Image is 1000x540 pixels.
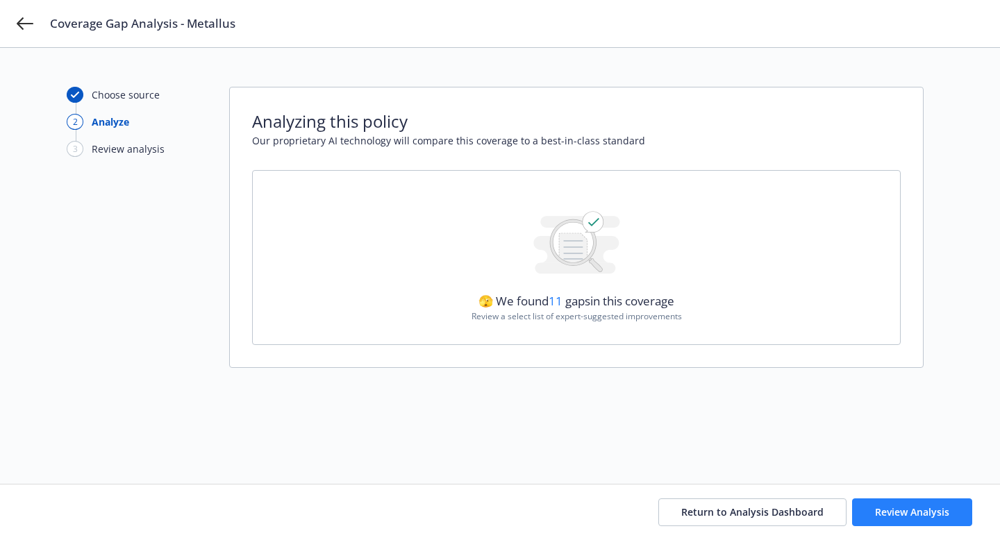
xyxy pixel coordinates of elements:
[478,293,674,309] span: 🫣 We found gaps in this coverage
[549,293,562,309] span: 11
[252,110,901,133] span: Analyzing this policy
[658,498,847,526] button: Return to Analysis Dashboard
[92,115,129,129] div: Analyze
[92,142,165,156] div: Review analysis
[67,114,83,130] div: 2
[852,498,972,526] button: Review Analysis
[252,133,901,148] span: Our proprietary AI technology will compare this coverage to a best-in-class standard
[92,87,160,102] div: Choose source
[681,505,824,518] span: Return to Analysis Dashboard
[875,505,949,518] span: Review Analysis
[67,141,83,157] div: 3
[472,310,682,322] span: Review a select list of expert-suggested improvements
[50,15,235,32] span: Coverage Gap Analysis - Metallus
